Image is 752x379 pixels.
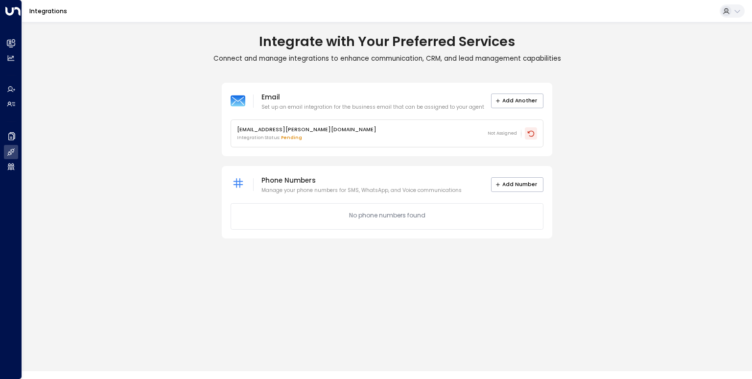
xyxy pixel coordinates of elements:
[349,211,425,220] p: No phone numbers found
[22,33,752,49] h1: Integrate with Your Preferred Services
[237,126,376,134] p: [EMAIL_ADDRESS][PERSON_NAME][DOMAIN_NAME]
[261,187,462,194] p: Manage your phone numbers for SMS, WhatsApp, and Voice communications
[491,177,544,192] button: Add Number
[261,103,484,111] p: Set up an email integration for the business email that can be assigned to your agent
[261,92,484,103] p: Email
[237,135,376,142] p: Integration Status:
[22,54,752,63] p: Connect and manage integrations to enhance communication, CRM, and lead management capabilities
[488,130,517,137] span: Not Assigned
[261,175,462,187] p: Phone Numbers
[29,7,67,15] a: Integrations
[491,94,544,108] button: Add Another
[281,135,302,141] span: pending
